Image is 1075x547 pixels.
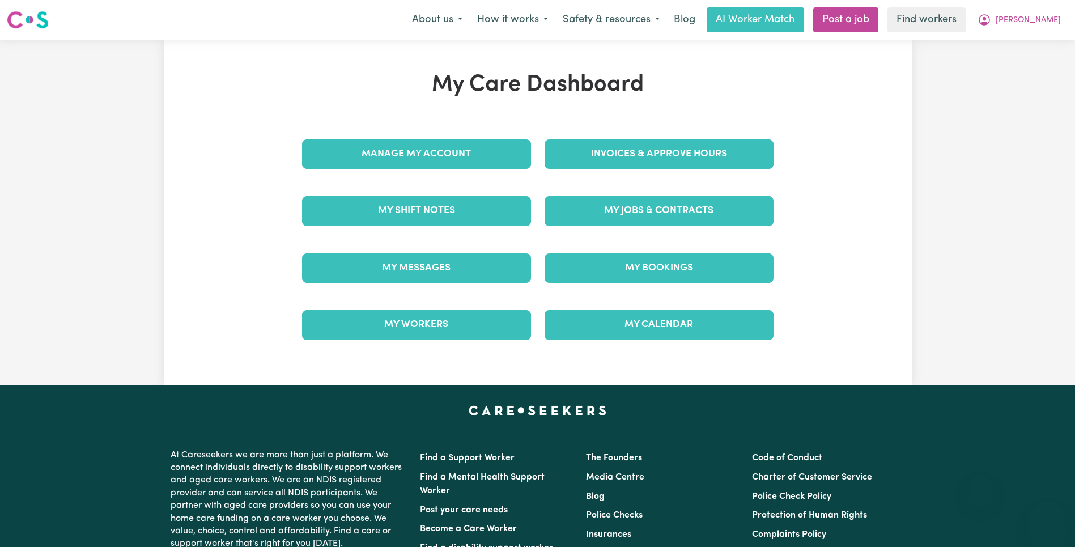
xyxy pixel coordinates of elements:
a: Protection of Human Rights [752,511,867,520]
a: Find workers [887,7,966,32]
iframe: Button to launch messaging window [1030,502,1066,538]
a: AI Worker Match [707,7,804,32]
a: My Calendar [545,310,774,340]
h1: My Care Dashboard [295,71,780,99]
img: Careseekers logo [7,10,49,30]
a: Blog [667,7,702,32]
a: Invoices & Approve Hours [545,139,774,169]
a: Code of Conduct [752,453,822,463]
button: How it works [470,8,555,32]
a: Manage My Account [302,139,531,169]
a: Careseekers logo [7,7,49,33]
a: Careseekers home page [469,406,606,415]
a: My Bookings [545,253,774,283]
a: Police Check Policy [752,492,831,501]
a: Charter of Customer Service [752,473,872,482]
button: About us [405,8,470,32]
a: Post your care needs [420,506,508,515]
a: Blog [586,492,605,501]
a: My Shift Notes [302,196,531,226]
a: Media Centre [586,473,644,482]
a: My Messages [302,253,531,283]
a: The Founders [586,453,642,463]
a: Post a job [813,7,878,32]
a: Find a Support Worker [420,453,515,463]
iframe: Close message [969,474,992,497]
a: My Jobs & Contracts [545,196,774,226]
button: Safety & resources [555,8,667,32]
a: Become a Care Worker [420,524,517,533]
button: My Account [970,8,1068,32]
a: Insurances [586,530,631,539]
a: My Workers [302,310,531,340]
a: Find a Mental Health Support Worker [420,473,545,495]
span: [PERSON_NAME] [996,14,1061,27]
a: Police Checks [586,511,643,520]
a: Complaints Policy [752,530,826,539]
